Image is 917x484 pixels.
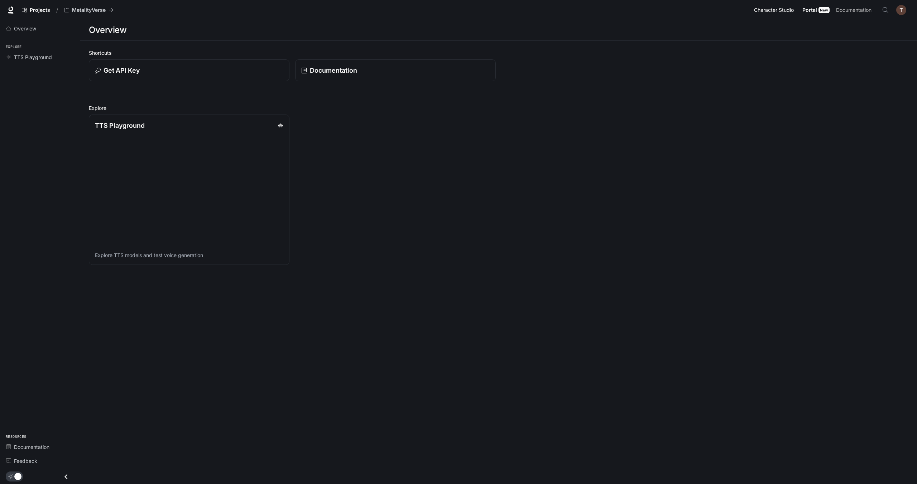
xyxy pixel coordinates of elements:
[751,3,799,17] a: Character Studio
[3,455,77,467] a: Feedback
[295,59,496,81] a: Documentation
[14,443,49,451] span: Documentation
[14,457,37,465] span: Feedback
[53,6,61,14] div: /
[72,7,106,13] p: MetalityVerse
[802,6,817,15] span: Portal
[14,472,21,480] span: Dark mode toggle
[104,66,140,75] p: Get API Key
[30,7,50,13] span: Projects
[14,53,52,61] span: TTS Playground
[818,7,830,13] div: New
[754,6,794,15] span: Character Studio
[310,66,357,75] p: Documentation
[3,441,77,453] a: Documentation
[800,3,832,17] a: PortalNew
[836,6,872,15] span: Documentation
[89,59,289,81] button: Get API Key
[95,121,145,130] p: TTS Playground
[61,3,117,17] button: All workspaces
[14,25,36,32] span: Overview
[833,3,877,17] a: Documentation
[89,115,289,265] a: TTS PlaygroundExplore TTS models and test voice generation
[3,22,77,35] a: Overview
[3,51,77,63] a: TTS Playground
[89,104,908,112] h2: Explore
[58,469,74,484] button: Close drawer
[19,3,53,17] a: Go to projects
[896,5,906,15] img: User avatar
[89,49,908,57] h2: Shortcuts
[894,3,908,17] button: User avatar
[95,252,283,259] p: Explore TTS models and test voice generation
[89,23,126,37] h1: Overview
[878,3,893,17] button: Open Command Menu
